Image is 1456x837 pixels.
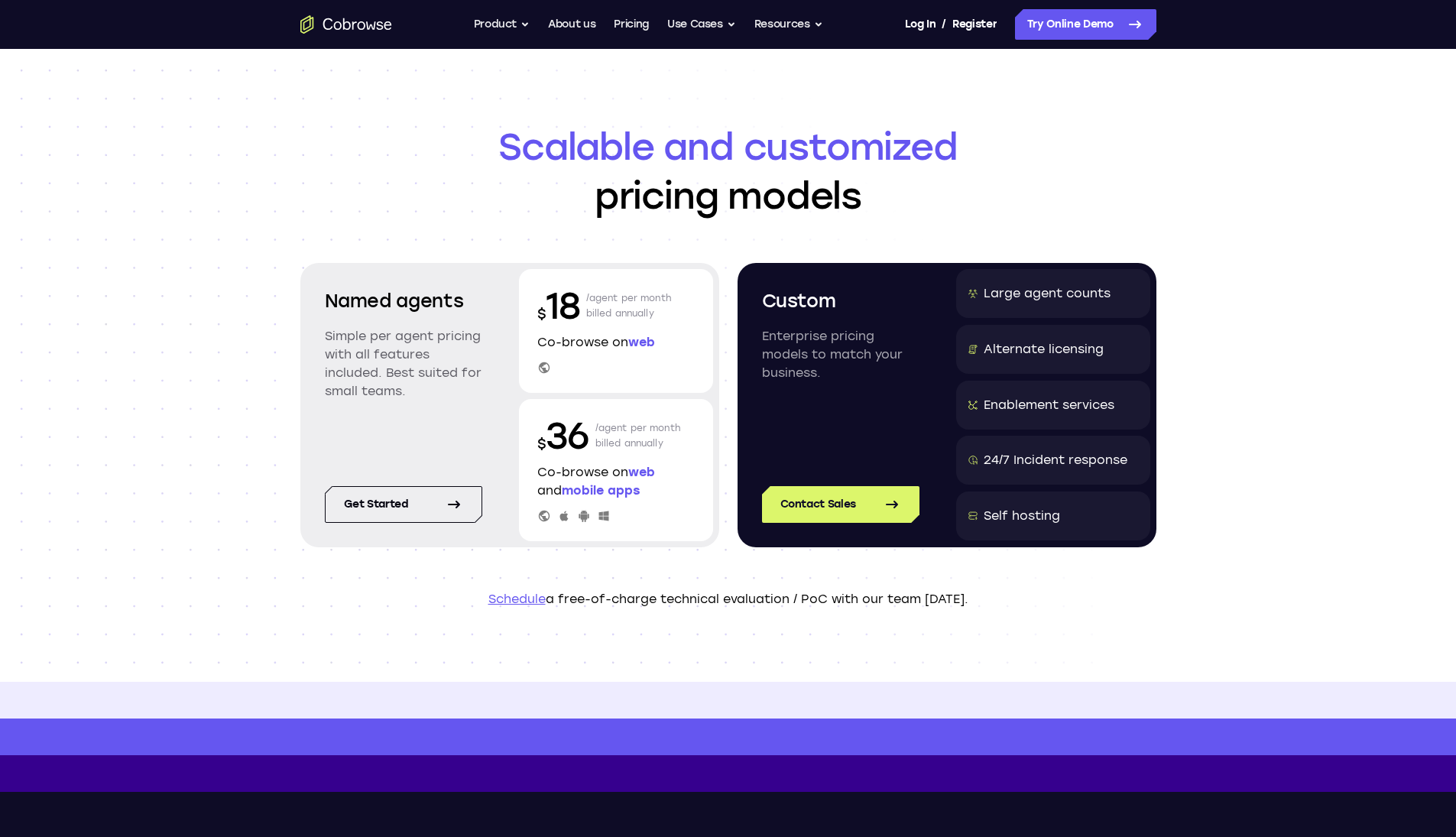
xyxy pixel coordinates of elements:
[325,486,482,523] a: Get started
[586,281,672,330] p: /agent per month billed annually
[325,327,482,401] p: Simple per agent pricing with all features included. Best suited for small teams.
[984,507,1060,525] div: Self hosting
[325,287,482,315] h2: Named agents
[548,9,595,40] a: About us
[537,306,546,323] span: $
[537,463,695,500] p: Co-browse on and
[762,486,919,523] a: Contact Sales
[300,590,1156,608] p: a free-of-charge technical evaluation / PoC with our team [DATE].
[762,287,919,315] h2: Custom
[628,335,655,349] span: web
[984,451,1127,469] div: 24/7 Incident response
[300,15,392,34] a: Go to the home page
[905,9,936,40] a: Log In
[537,333,695,352] p: Co-browse on
[754,9,823,40] button: Resources
[942,15,946,34] span: /
[537,281,580,330] p: 18
[474,9,530,40] button: Product
[984,340,1104,358] div: Alternate licensing
[984,396,1114,414] div: Enablement services
[595,411,681,460] p: /agent per month billed annually
[762,327,919,382] p: Enterprise pricing models to match your business.
[562,483,640,498] span: mobile apps
[984,284,1111,303] div: Large agent counts
[488,592,546,606] a: Schedule
[628,465,655,479] span: web
[300,122,1156,171] span: Scalable and customized
[300,122,1156,220] h1: pricing models
[1015,9,1156,40] a: Try Online Demo
[537,411,589,460] p: 36
[952,9,997,40] a: Register
[537,436,546,453] span: $
[614,9,649,40] a: Pricing
[667,9,736,40] button: Use Cases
